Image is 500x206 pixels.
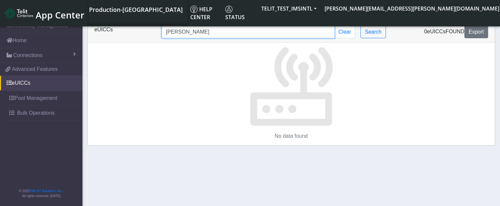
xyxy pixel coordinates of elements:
[190,6,212,21] span: Help center
[334,26,355,38] button: Clear
[427,29,446,34] span: eUICCs
[5,8,33,18] img: logo-telit-cinterion-gw-new.png
[13,51,43,59] span: Connections
[225,6,233,13] img: status.svg
[3,91,82,105] a: Pool Management
[5,6,83,20] a: App Center
[225,6,245,21] span: Status
[188,3,223,24] a: Help center
[30,189,63,193] a: Telit IoT Solutions, Inc.
[36,9,84,21] span: App Center
[3,106,82,120] a: Bulk Operations
[464,26,488,38] button: Export
[360,26,386,38] button: Search
[89,26,157,38] div: eUICCs
[424,29,427,34] span: 0
[89,3,182,16] a: Your current platform instance
[89,6,183,14] span: Production-[GEOGRAPHIC_DATA]
[223,3,257,24] a: Status
[12,65,58,73] span: Advanced Features
[88,132,495,140] p: No data found
[190,6,198,13] img: knowledge.svg
[162,26,335,38] input: Search...
[257,3,321,15] button: TELIT_TEST_IMSINTL
[446,29,464,34] span: found
[249,43,333,127] img: No data found
[469,29,484,35] span: Export
[17,109,55,117] span: Bulk Operations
